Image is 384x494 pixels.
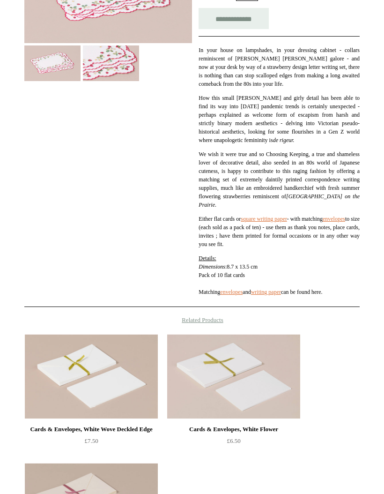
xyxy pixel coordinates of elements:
[27,424,155,435] div: Cards & Envelopes, White Wove Deckled Edge
[199,150,360,210] p: We wish it were true and so Choosing Keeping, a true and shameless lover of decorative detail, al...
[273,137,295,144] em: de rigeur.
[24,46,81,81] img: Decorative Strawberry Scalloped edge Handkerchief flat cards - Pack of 10
[25,335,158,419] img: Cards & Envelopes, White Wove Deckled Edge
[25,335,158,419] a: Cards & Envelopes, White Wove Deckled Edge Cards & Envelopes, White Wove Deckled Edge
[167,335,300,419] a: Cards & Envelopes, White Flower Cards & Envelopes, White Flower
[323,216,345,223] a: envelopes
[199,194,360,209] em: [GEOGRAPHIC_DATA] on the Prairie
[84,438,98,445] span: £7.50
[199,94,360,145] p: How this small [PERSON_NAME] and girly detail has been able to find its way into [DATE] pandemic ...
[220,289,243,296] a: envelopes
[167,335,300,419] img: Cards & Envelopes, White Flower
[199,215,360,249] p: Either flat cards or - with matching to size (each sold as a pack of ten) - use them as thank you...
[83,46,139,81] img: Decorative Strawberry Scalloped edge Handkerchief flat cards - Pack of 10
[199,254,360,297] p: : 8.7 x 13.5 cm Pack of 10 flat cards Matching and can be found here.
[25,424,158,463] a: Cards & Envelopes, White Wove Deckled Edge £7.50
[241,216,287,223] a: square writing paper
[199,46,360,89] p: In your house on lampshades, in your dressing cabinet - collars reminiscent of [PERSON_NAME] [PER...
[251,289,281,296] a: writing paper
[167,424,300,463] a: Cards & Envelopes, White Flower £6.50
[199,264,225,270] em: Dimensions
[227,438,240,445] span: £6.50
[170,424,298,435] div: Cards & Envelopes, White Flower
[199,255,216,262] span: Details:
